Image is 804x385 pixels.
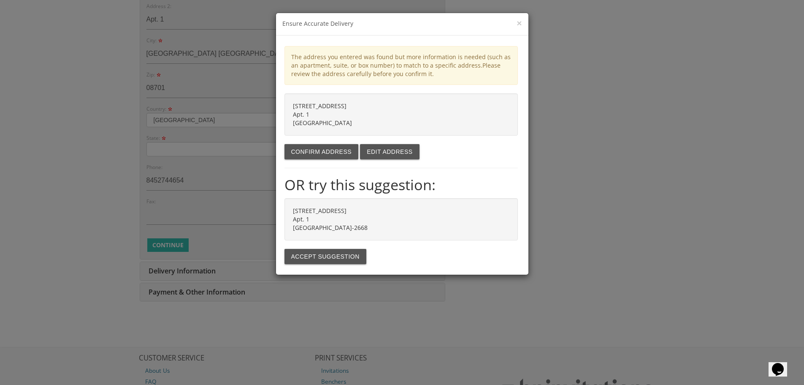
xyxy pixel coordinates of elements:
div: The address you entered was found but more information is needed (such as an apartment, suite, or... [284,46,518,85]
button: Confirm address [284,144,359,159]
strong: OR try this suggestion: [284,175,436,194]
strong: Please review the address carefully before you confirm it. [291,61,501,78]
button: × [517,19,522,27]
div: [STREET_ADDRESS] Apt. 1 [GEOGRAPHIC_DATA] [284,93,518,136]
iframe: chat widget [769,351,796,377]
button: Accept suggestion [284,249,366,264]
button: Edit address [360,144,419,159]
h3: Ensure Accurate Delivery [282,19,522,29]
strong: [STREET_ADDRESS] Apt. 1 [GEOGRAPHIC_DATA]-2668 [293,207,368,232]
